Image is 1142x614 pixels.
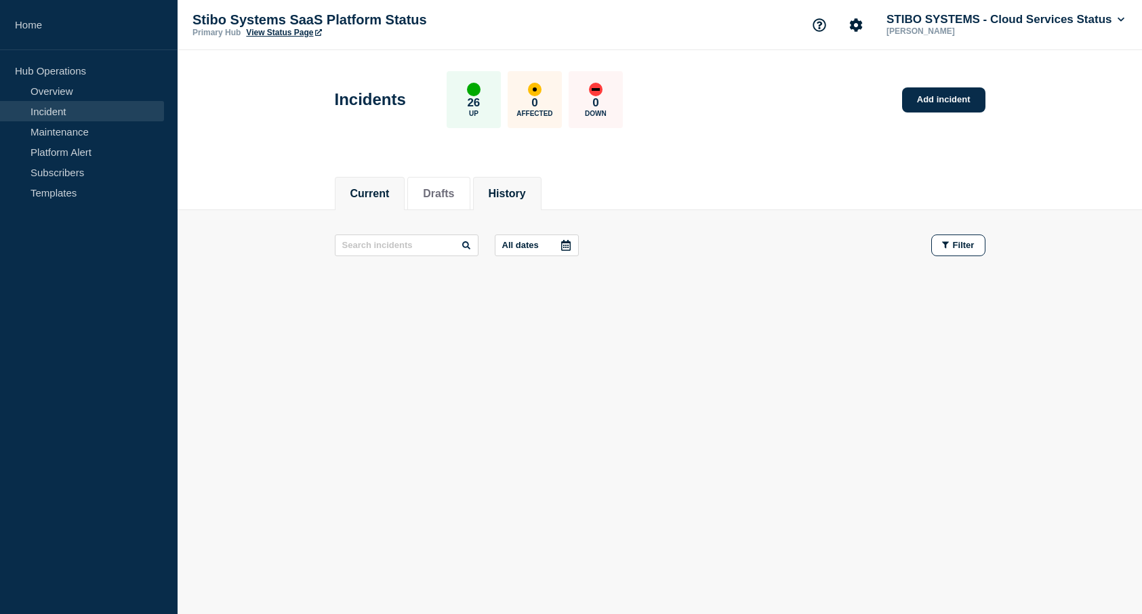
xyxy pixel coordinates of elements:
[192,28,241,37] p: Primary Hub
[335,90,406,109] h1: Incidents
[531,96,537,110] p: 0
[246,28,321,37] a: View Status Page
[528,83,542,96] div: affected
[931,234,985,256] button: Filter
[902,87,985,112] a: Add incident
[805,11,834,39] button: Support
[953,240,975,250] span: Filter
[192,12,464,28] p: Stibo Systems SaaS Platform Status
[335,234,478,256] input: Search incidents
[884,26,1025,36] p: [PERSON_NAME]
[469,110,478,117] p: Up
[884,13,1127,26] button: STIBO SYSTEMS - Cloud Services Status
[589,83,603,96] div: down
[842,11,870,39] button: Account settings
[495,234,579,256] button: All dates
[516,110,552,117] p: Affected
[423,188,454,200] button: Drafts
[350,188,390,200] button: Current
[467,83,481,96] div: up
[592,96,598,110] p: 0
[502,240,539,250] p: All dates
[489,188,526,200] button: History
[585,110,607,117] p: Down
[467,96,480,110] p: 26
